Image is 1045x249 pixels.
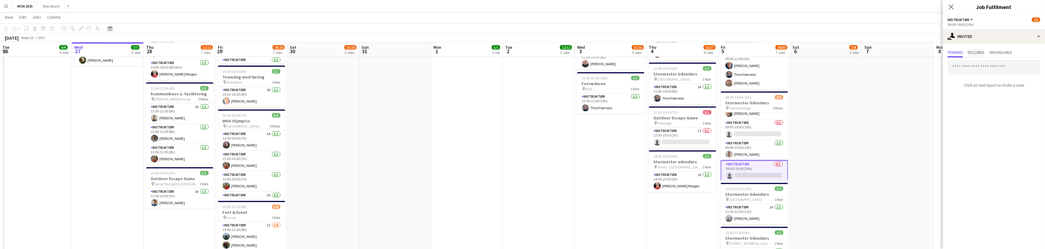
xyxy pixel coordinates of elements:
app-card-role: Instruktør1A1/114:00-20:00 (6h)[PERSON_NAME] Morgen [649,171,716,192]
span: 15/24 [344,45,356,50]
h3: Stormester Udendørs [721,100,788,106]
app-card-role: Instruktør0/109:00-19:00 (10h) [721,119,788,140]
span: 7 [863,48,872,55]
span: Wed [577,45,585,50]
div: 7 Jobs [273,50,284,55]
app-job-card: 13:00-20:00 (7h)6/6WOA Olympics [GEOGRAPHIC_DATA]6 RolesInstruktør1A1/113:00-20:00 (7h)[PERSON_NA... [218,109,285,198]
a: Comms [45,13,63,21]
app-job-card: 09:00-19:00 (10h)2/5Stormester Udendørs Comwell Køge5 Roles Instruktør1/109:00-19:00 (10h)[PERSON... [721,91,788,180]
span: 09:00-19:00 (10h) [726,95,752,100]
span: [PERSON_NAME] Korsør [155,97,191,101]
app-card-role: Instruktør1/113:00-21:00 (8h)[PERSON_NAME] [146,124,213,144]
h3: Fest & Event [218,210,285,215]
span: 11:30-22:30 (11h) [726,186,752,191]
app-card-role: Instruktør4A3/309:00-12:00 (3h)[PERSON_NAME]Trine Flørnæss[PERSON_NAME] [721,51,788,89]
span: 1 Role [703,77,711,81]
span: 1 Role [775,197,783,202]
div: 11:00-19:00 (8h)1/1Stormester Udendørs [GEOGRAPHIC_DATA]1 RoleInstruktør1A1/111:00-19:00 (8h)Trin... [649,63,716,104]
span: 31 [361,48,369,55]
div: 7 Jobs [776,50,787,55]
h3: Stormester Udendørs [721,192,788,197]
app-job-card: 11:30-22:30 (11h)1/1Stormester Udendørs [GEOGRAPHIC_DATA]1 RoleInstruktør1A1/111:30-22:30 (11h)[P... [721,183,788,224]
h3: Stormester udendørs [649,159,716,164]
span: Sun [864,45,872,50]
span: Comwell Køge [729,106,751,110]
app-card-role: Instruktør1/113:00-21:00 (8h)[PERSON_NAME] [146,144,213,165]
app-card-role: Instruktør1/111:00-19:00 (8h)[PERSON_NAME] [577,49,644,70]
span: 6 [792,48,799,55]
span: 2/5 [775,95,783,100]
app-card-role: Instruktør1A1/113:00-20:00 (7h)[PERSON_NAME] [218,131,285,151]
a: Edit [17,13,29,21]
span: Mon [936,45,944,50]
span: 3/3 [200,86,209,91]
div: [DATE] [5,35,19,41]
span: 1 [432,48,441,55]
app-card-role: Instruktør1/113:00-20:00 (7h)[PERSON_NAME] [218,171,285,192]
p: Click on text input to invite a crew [943,80,1045,90]
span: 27 [73,48,83,55]
app-job-card: 10:30-16:30 (6h)1/1Teamdag med læring Middelfart1 RoleInstruktør2A1/110:30-16:30 (6h)[PERSON_NAME] [218,66,285,107]
span: 1 Role [200,182,209,186]
span: Thu [146,45,154,50]
span: 20/24 [273,45,285,50]
h3: WOA Olympics [218,118,285,124]
div: CEST [37,35,45,40]
span: 10:30-16:30 (6h) [223,69,247,74]
span: View [5,14,13,20]
app-job-card: 12:00-22:00 (10h)1/1Forræderne Rold1 RoleInstruktør1/112:00-22:00 (10h)Trine Flørnæss [577,72,644,114]
span: 1/1 [631,76,640,80]
button: WOA 2025 [12,0,38,12]
span: Middelfart [227,80,243,85]
span: Week 35 [20,35,35,40]
h3: Outdoor Escape Game [146,176,213,181]
span: Declined [968,50,984,54]
span: 26 [2,48,9,55]
span: 29 [217,48,223,55]
app-card-role: Instruktør1A1/111:30-22:30 (11h)[PERSON_NAME] [721,204,788,224]
span: 2/5 [1032,17,1040,22]
span: Fri [721,45,726,50]
div: 3 Jobs [560,50,572,55]
span: 24/30 [775,45,787,50]
span: 13:00-21:00 (8h) [151,86,175,91]
h3: Outdoor Escape Game [649,115,716,121]
span: Thu [649,45,656,50]
span: Unavailable [989,50,1012,54]
span: Mon [433,45,441,50]
div: 14:00-20:00 (6h)1/1Stormester udendørs Trinity - [GEOGRAPHIC_DATA]1 RoleInstruktør1A1/114:00-20:0... [649,150,716,192]
div: 13:00-21:00 (8h)3/3Kommunikaos u. facilitering [PERSON_NAME] Korsør3 RolesInstruktør1A1/113:00-21... [146,82,213,165]
app-card-role: Instruktør1/109:00-19:00 (10h)[PERSON_NAME] [721,140,788,160]
span: 1/1 [200,171,209,175]
button: Instruktør [948,17,974,22]
span: 1 Role [272,215,280,220]
span: 11/12 [201,45,213,50]
span: 14:00-22:00 (8h) [223,204,247,209]
app-job-card: 09:00-12:00 (3h)3/3Murder Mystery Comwell Bygholm, Horsens1 RoleInstruktør4A3/309:00-12:00 (3h)[P... [721,30,788,89]
h3: Stormester Udendørs [649,71,716,77]
span: Helsingør [658,121,672,125]
span: Sat [290,45,296,50]
div: 7 Jobs [201,50,212,55]
span: 11:00-19:00 (8h) [654,66,678,71]
span: 1 Role [272,80,280,85]
span: 6/6 [272,113,280,118]
span: 1/1 [272,69,280,74]
span: [GEOGRAPHIC_DATA] [227,124,260,128]
span: 14:00-20:00 (6h) [654,154,678,158]
span: Trinity - [GEOGRAPHIC_DATA] [658,165,703,169]
span: Tue [505,45,512,50]
h3: Teamdag med læring [218,74,285,80]
div: 3 Jobs [345,50,356,55]
span: 12/12 [560,45,572,50]
app-card-role: Instruktør1/112:00-22:00 (10h)Trine Flørnæss [577,93,644,114]
span: 3 Roles [198,97,209,101]
span: Tue [2,45,9,50]
span: 1/1 [775,186,783,191]
span: [GEOGRAPHIC_DATA] [729,197,762,202]
span: 4 [648,48,656,55]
